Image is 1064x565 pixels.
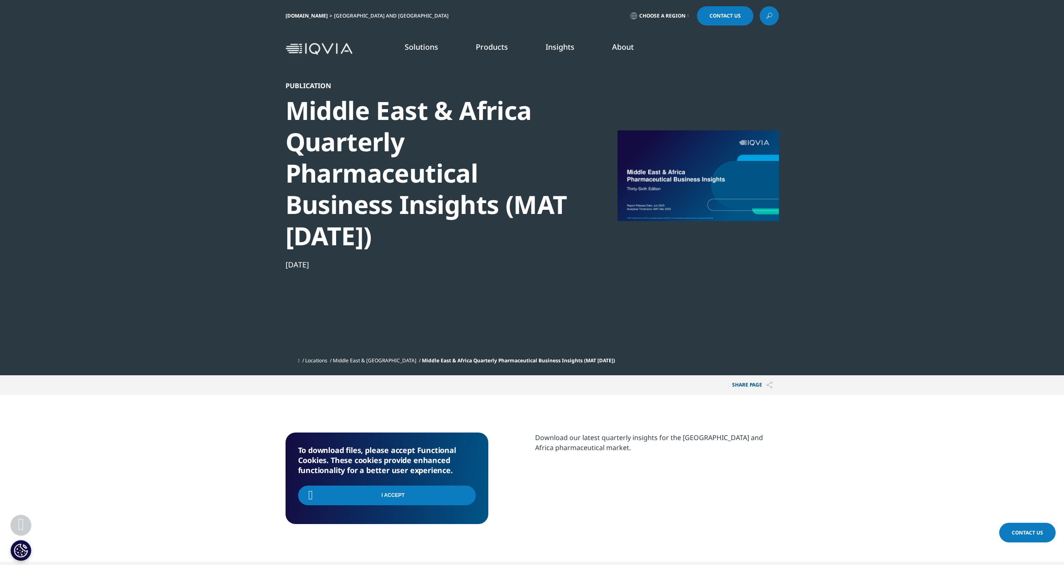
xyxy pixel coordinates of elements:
[639,13,686,19] span: Choose a Region
[422,357,615,364] span: Middle East & Africa Quarterly Pharmaceutical Business Insights (MAT [DATE])
[286,12,328,19] a: [DOMAIN_NAME]
[999,523,1056,542] a: Contact Us
[286,95,572,252] div: Middle East & Africa Quarterly Pharmaceutical Business Insights (MAT [DATE])
[286,81,572,90] div: Publication
[333,357,416,364] a: Middle East & [GEOGRAPHIC_DATA]
[1012,529,1043,536] span: Contact Us
[535,433,779,459] p: Download our latest quarterly insights for the [GEOGRAPHIC_DATA] and Africa pharmaceutical market.
[356,29,779,69] nav: Primary
[766,382,773,389] img: Share PAGE
[334,13,452,19] div: [GEOGRAPHIC_DATA] and [GEOGRAPHIC_DATA]
[286,43,352,55] img: IQVIA Healthcare Information Technology and Pharma Clinical Research Company
[476,42,508,52] a: Products
[405,42,438,52] a: Solutions
[709,13,741,18] span: Contact Us
[612,42,634,52] a: About
[286,260,572,270] div: [DATE]
[298,486,476,505] input: I Accept
[305,357,327,364] a: Locations
[726,375,779,395] p: Share PAGE
[697,6,753,25] a: Contact Us
[726,375,779,395] button: Share PAGEShare PAGE
[298,445,476,475] h5: To download files, please accept Functional Cookies. These cookies provide enhanced functionality...
[10,540,31,561] button: Cookies Settings
[546,42,574,52] a: Insights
